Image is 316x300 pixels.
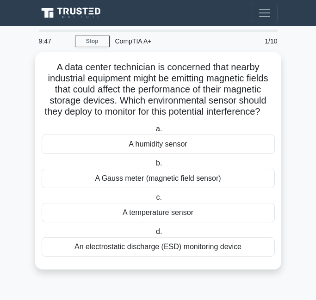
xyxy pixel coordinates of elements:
[242,32,283,50] div: 1/10
[41,61,276,118] h5: A data center technician is concerned that nearby industrial equipment might be emitting magnetic...
[156,193,162,201] span: c.
[42,169,275,188] div: A Gauss meter (magnetic field sensor)
[33,32,75,50] div: 9:47
[42,135,275,154] div: A humidity sensor
[156,125,162,133] span: a.
[110,32,242,50] div: CompTIA A+
[75,36,110,47] a: Stop
[156,159,162,167] span: b.
[156,227,162,235] span: d.
[42,203,275,222] div: A temperature sensor
[252,4,278,22] button: Toggle navigation
[42,237,275,257] div: An electrostatic discharge (ESD) monitoring device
